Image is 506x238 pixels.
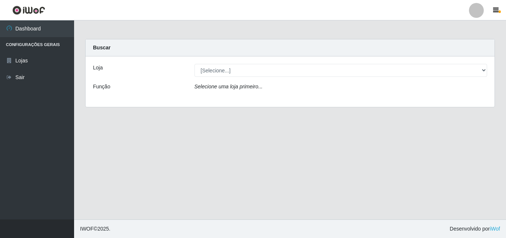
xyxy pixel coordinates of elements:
[490,226,500,232] a: iWof
[80,225,110,233] span: © 2025 .
[80,226,94,232] span: IWOF
[12,6,45,15] img: CoreUI Logo
[194,84,263,89] i: Selecione uma loja primeiro...
[93,45,110,50] strong: Buscar
[450,225,500,233] span: Desenvolvido por
[93,83,110,91] label: Função
[93,64,103,72] label: Loja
